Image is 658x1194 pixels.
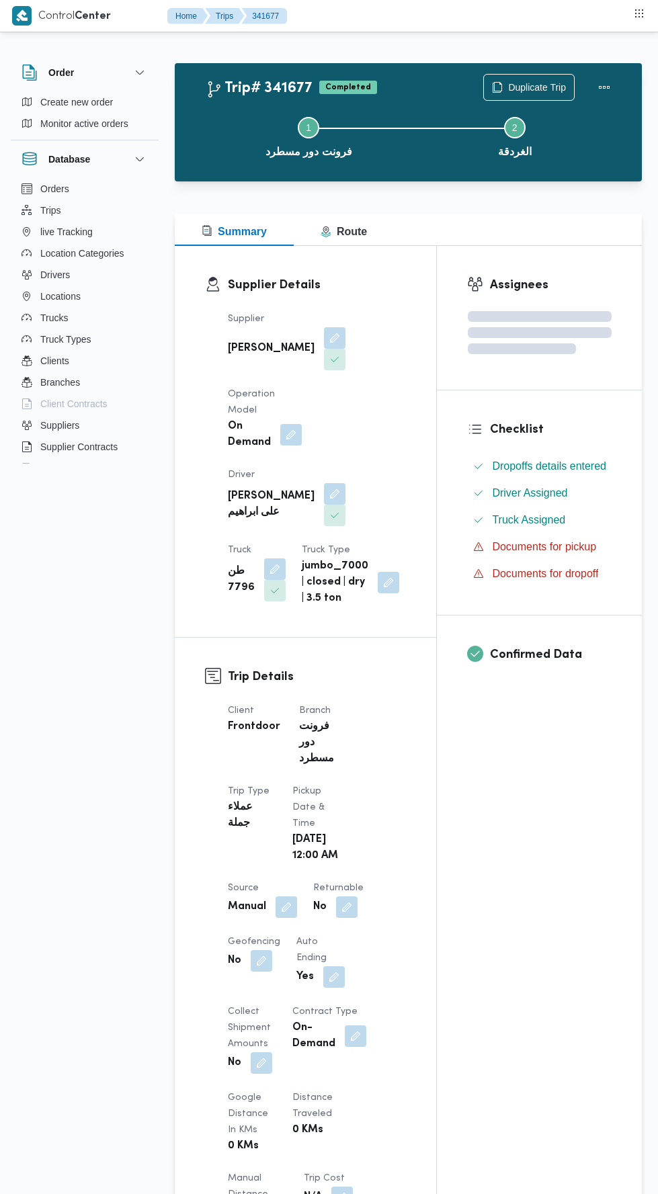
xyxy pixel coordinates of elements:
[228,1138,259,1154] b: 0 KMs
[228,706,254,715] span: Client
[16,286,153,307] button: Locations
[12,6,32,26] img: X8yXhbKr1z7QwAAAABJRU5ErkJggg==
[16,200,153,221] button: Trips
[16,415,153,436] button: Suppliers
[40,224,93,240] span: live Tracking
[228,1093,268,1134] span: Google distance in KMs
[206,101,412,171] button: فرونت دور مسطرد
[228,937,280,946] span: Geofencing
[292,1020,335,1052] b: On-Demand
[468,536,612,558] button: Documents for pickup
[492,541,596,552] span: Documents for pickup
[228,787,270,796] span: Trip Type
[40,310,68,326] span: Trucks
[40,202,61,218] span: Trips
[306,122,311,133] span: 1
[241,8,287,24] button: 341677
[468,456,612,477] button: Dropoffs details entered
[16,393,153,415] button: Client Contracts
[16,264,153,286] button: Drivers
[228,546,251,554] span: Truck
[40,288,81,304] span: Locations
[512,122,518,133] span: 2
[228,276,406,294] h3: Supplier Details
[302,558,368,607] b: jumbo_7000 | closed | dry | 3.5 ton
[16,372,153,393] button: Branches
[492,458,606,474] span: Dropoffs details entered
[228,419,271,451] b: On Demand
[228,488,315,521] b: [PERSON_NAME] على ابراهيم
[16,329,153,350] button: Truck Types
[468,482,612,504] button: Driver Assigned
[492,512,565,528] span: Truck Assigned
[296,969,314,985] b: Yes
[313,884,364,892] span: Returnable
[299,706,331,715] span: Branch
[468,563,612,585] button: Documents for dropoff
[292,1007,358,1016] span: Contract Type
[591,74,618,101] button: Actions
[498,144,532,160] span: الغردقة
[492,514,565,525] span: Truck Assigned
[40,417,79,433] span: Suppliers
[228,564,255,596] b: طن 7796
[292,1122,323,1138] b: 0 KMs
[490,276,612,294] h3: Assignees
[16,178,153,200] button: Orders
[292,787,325,828] span: Pickup date & time
[319,81,377,94] span: Completed
[483,74,575,101] button: Duplicate Trip
[228,470,255,479] span: Driver
[40,439,118,455] span: Supplier Contracts
[16,436,153,458] button: Supplier Contracts
[292,832,338,864] b: [DATE] 12:00 AM
[16,113,153,134] button: Monitor active orders
[228,314,264,323] span: Supplier
[16,350,153,372] button: Clients
[206,80,313,97] h2: Trip# 341677
[265,144,352,160] span: فرونت دور مسطرد
[11,178,159,469] div: Database
[490,421,612,439] h3: Checklist
[228,800,274,832] b: عملاء جملة
[296,937,327,962] span: Auto Ending
[40,267,70,283] span: Drivers
[205,8,244,24] button: Trips
[325,83,371,91] b: Completed
[75,11,111,22] b: Center
[468,509,612,531] button: Truck Assigned
[228,884,259,892] span: Source
[228,390,275,415] span: Operation Model
[16,307,153,329] button: Trucks
[492,487,567,499] span: Driver Assigned
[321,226,367,237] span: Route
[412,101,618,171] button: الغردقة
[492,485,567,501] span: Driver Assigned
[299,719,345,767] b: فرونت دور مسطرد
[11,91,159,140] div: Order
[228,953,241,969] b: No
[490,646,612,664] h3: Confirmed Data
[40,396,108,412] span: Client Contracts
[40,460,74,476] span: Devices
[228,1007,271,1048] span: Collect Shipment Amounts
[492,568,598,579] span: Documents for dropoff
[304,1174,345,1183] span: Trip Cost
[40,116,128,132] span: Monitor active orders
[228,1055,241,1071] b: No
[48,65,74,81] h3: Order
[22,151,148,167] button: Database
[16,221,153,243] button: live Tracking
[16,91,153,113] button: Create new order
[40,181,69,197] span: Orders
[16,243,153,264] button: Location Categories
[40,94,113,110] span: Create new order
[202,226,267,237] span: Summary
[40,374,80,390] span: Branches
[228,899,266,915] b: Manual
[16,458,153,479] button: Devices
[302,546,350,554] span: Truck Type
[313,899,327,915] b: No
[492,539,596,555] span: Documents for pickup
[40,353,69,369] span: Clients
